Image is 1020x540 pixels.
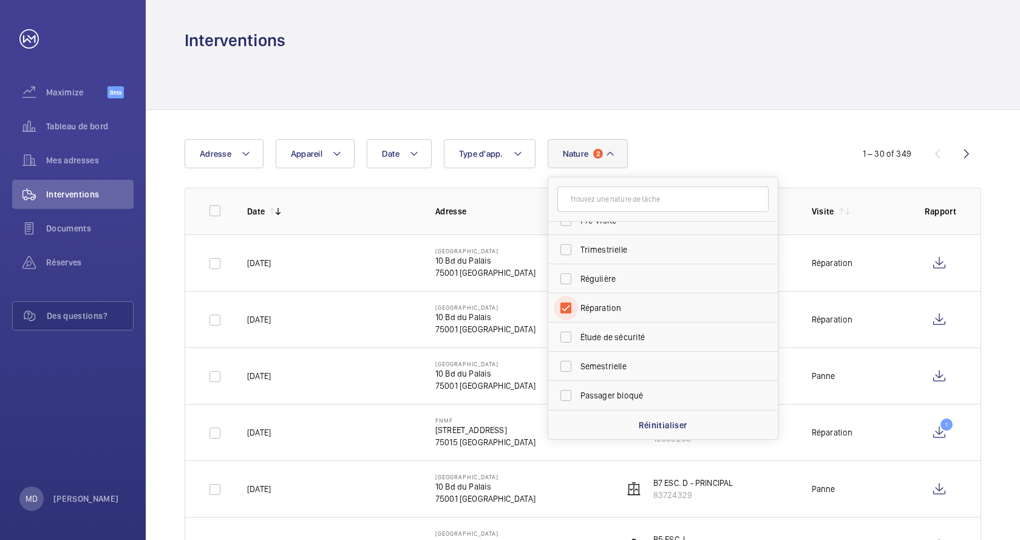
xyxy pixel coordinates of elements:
[247,205,265,217] p: Date
[812,370,835,382] div: Panne
[276,139,355,168] button: Appareil
[46,222,134,234] span: Documents
[46,120,134,132] span: Tableau de bord
[247,426,271,439] p: [DATE]
[580,302,747,314] span: Réparation
[435,530,535,537] p: [GEOGRAPHIC_DATA]
[580,389,747,402] span: Passager bloqué
[435,323,535,335] p: 75001 [GEOGRAPHIC_DATA]
[580,273,747,285] span: Régulière
[435,436,535,448] p: 75015 [GEOGRAPHIC_DATA]
[107,86,124,98] span: Beta
[53,493,119,505] p: [PERSON_NAME]
[46,188,134,200] span: Interventions
[925,205,956,217] p: Rapport
[367,139,432,168] button: Date
[435,311,535,323] p: 10 Bd du Palais
[382,149,399,159] span: Date
[812,483,835,495] div: Panne
[247,370,271,382] p: [DATE]
[863,148,911,160] div: 1 – 30 of 349
[435,480,535,493] p: 10 Bd du Palais
[812,257,853,269] div: Réparation
[435,367,535,380] p: 10 Bd du Palais
[435,360,535,367] p: [GEOGRAPHIC_DATA]
[627,482,641,496] img: elevator.svg
[435,255,535,267] p: 10 Bd du Palais
[812,205,834,217] p: Visite
[46,256,134,268] span: Réserves
[557,186,769,212] input: Trouvez une nature de tâche
[247,257,271,269] p: [DATE]
[563,149,589,159] span: Nature
[459,149,503,159] span: Type d'app.
[46,154,134,166] span: Mes adresses
[580,244,747,256] span: Trimestrielle
[291,149,322,159] span: Appareil
[444,139,535,168] button: Type d'app.
[46,86,107,98] span: Maximize
[435,247,535,255] p: [GEOGRAPHIC_DATA]
[435,304,535,311] p: [GEOGRAPHIC_DATA]
[185,139,263,168] button: Adresse
[593,149,603,159] span: 2
[25,493,38,505] p: MD
[247,313,271,326] p: [DATE]
[548,139,628,168] button: Nature2
[435,473,535,480] p: [GEOGRAPHIC_DATA]
[580,360,747,372] span: Semestrielle
[247,483,271,495] p: [DATE]
[435,424,535,436] p: [STREET_ADDRESS]
[435,380,535,392] p: 75001 [GEOGRAPHIC_DATA]
[435,493,535,505] p: 75001 [GEOGRAPHIC_DATA]
[200,149,231,159] span: Adresse
[47,310,133,322] span: Des questions?
[653,477,733,489] p: B7 ESC. D - PRINCIPAL
[812,426,853,439] div: Réparation
[435,267,535,279] p: 75001 [GEOGRAPHIC_DATA]
[435,417,535,424] p: FNMF
[435,205,604,217] p: Adresse
[653,489,733,501] p: 83724329
[639,419,687,431] p: Réinitialiser
[580,331,747,343] span: Étude de sécurité
[185,29,285,52] h1: Interventions
[812,313,853,326] div: Réparation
